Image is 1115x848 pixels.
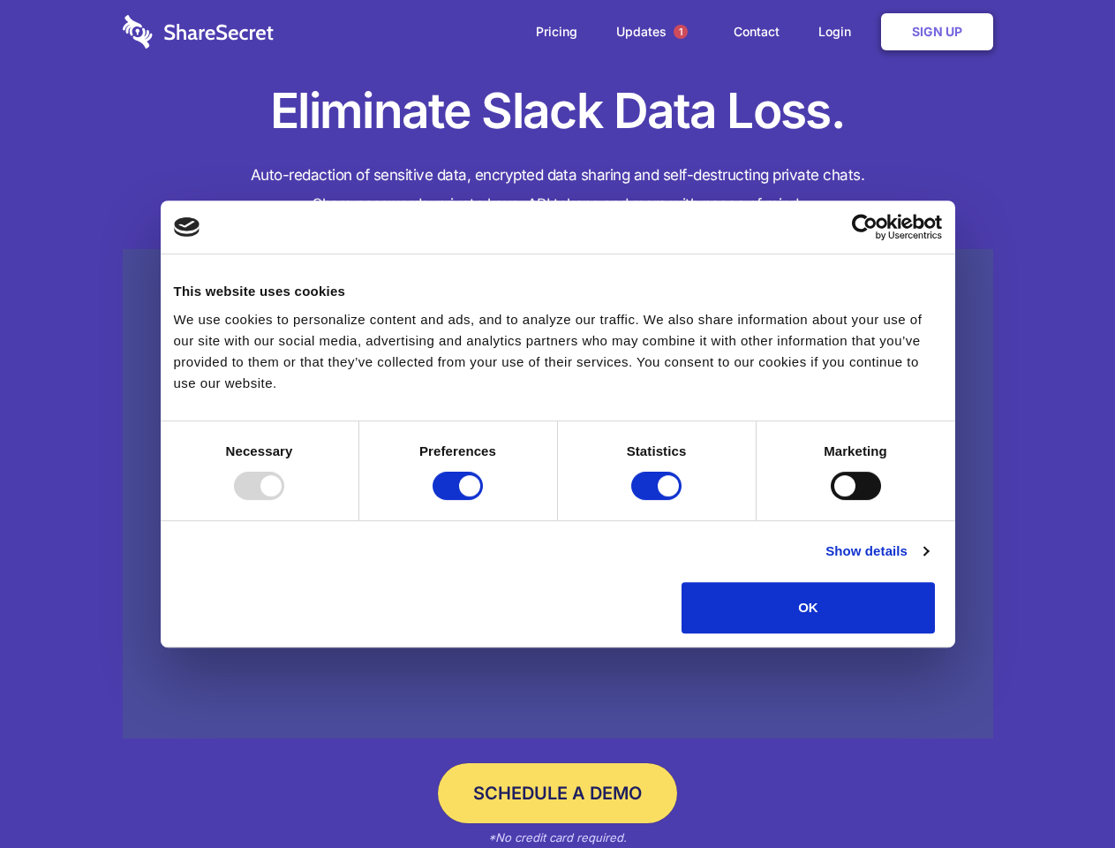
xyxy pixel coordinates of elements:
a: Usercentrics Cookiebot - opens in a new window [787,214,942,240]
a: Sign Up [881,13,993,50]
button: OK [682,582,935,633]
strong: Marketing [824,443,887,458]
strong: Preferences [419,443,496,458]
span: 1 [674,25,688,39]
div: We use cookies to personalize content and ads, and to analyze our traffic. We also share informat... [174,309,942,394]
div: This website uses cookies [174,281,942,302]
strong: Necessary [226,443,293,458]
a: Pricing [518,4,595,59]
img: logo [174,217,200,237]
a: Schedule a Demo [438,763,677,823]
h4: Auto-redaction of sensitive data, encrypted data sharing and self-destructing private chats. Shar... [123,161,993,219]
a: Contact [716,4,797,59]
h1: Eliminate Slack Data Loss. [123,79,993,143]
em: *No credit card required. [488,830,627,844]
strong: Statistics [627,443,687,458]
img: logo-wordmark-white-trans-d4663122ce5f474addd5e946df7df03e33cb6a1c49d2221995e7729f52c070b2.svg [123,15,274,49]
a: Login [801,4,878,59]
a: Show details [825,541,928,562]
a: Wistia video thumbnail [123,249,993,739]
